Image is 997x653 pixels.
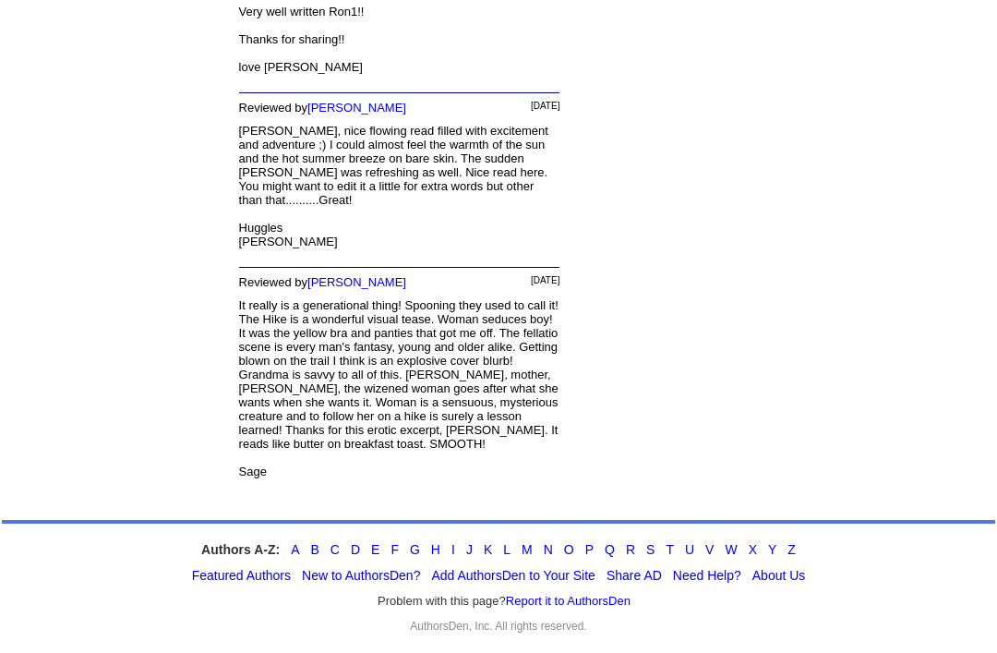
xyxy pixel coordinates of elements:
[768,542,776,557] a: Y
[749,542,757,557] a: X
[431,568,595,583] a: Add AuthorsDen to Your Site
[239,275,406,289] font: Reviewed by
[607,568,662,583] a: Share AD
[484,542,492,557] a: K
[239,101,406,115] font: Reviewed by
[503,542,511,557] a: L
[544,542,553,557] a: N
[307,275,406,289] a: [PERSON_NAME]
[673,568,741,583] a: Need Help?
[378,594,631,609] font: Problem with this page?
[705,542,714,557] a: V
[585,542,594,557] a: P
[239,124,548,248] font: [PERSON_NAME], nice flowing read filled with excitement and adventure ;) I could almost feel the ...
[307,101,406,115] a: [PERSON_NAME]
[506,594,631,608] a: Report it to AuthorsDen
[531,275,559,285] font: [DATE]
[410,542,420,557] a: G
[390,542,399,557] a: F
[787,542,796,557] a: Z
[564,542,574,557] a: O
[351,542,360,557] a: D
[330,542,340,557] a: C
[666,542,674,557] a: T
[646,542,655,557] a: S
[685,542,694,557] a: U
[531,101,559,111] font: [DATE]
[451,542,455,557] a: I
[310,542,318,557] a: B
[725,542,737,557] a: W
[192,568,291,583] a: Featured Authors
[291,542,299,557] a: A
[605,542,615,557] a: Q
[431,542,440,557] a: H
[522,542,533,557] a: M
[239,298,559,478] font: It really is a generational thing! Spooning they used to call it! The Hike is a wonderful visual ...
[239,5,365,74] font: Very well written Ron1!! Thanks for sharing!! love [PERSON_NAME]
[371,542,379,557] a: E
[302,568,420,583] a: New to AuthorsDen?
[466,542,473,557] a: J
[626,542,635,557] a: R
[201,542,280,557] strong: Authors A-Z:
[752,568,806,583] a: About Us
[2,620,995,633] div: AuthorsDen, Inc. All rights reserved.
